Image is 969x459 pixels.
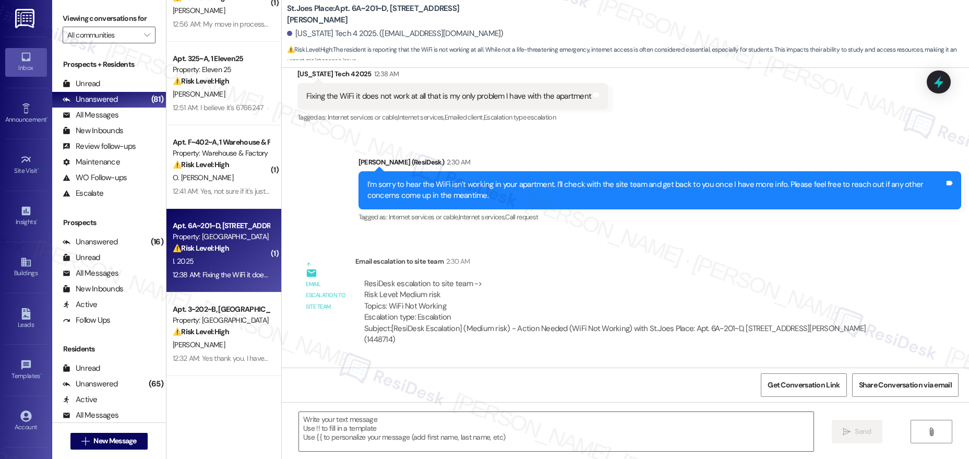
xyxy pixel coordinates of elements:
[173,6,225,15] span: [PERSON_NAME]
[306,279,346,312] div: Email escalation to site team
[70,433,148,450] button: New Message
[93,436,136,446] span: New Message
[63,268,118,279] div: All Messages
[367,179,944,202] div: I’m sorry to hear the WiFi isn’t working in your apartment. I’ll check with the site team and get...
[63,237,118,248] div: Unanswered
[5,151,47,179] a: Site Visit •
[173,173,233,182] span: O. [PERSON_NAME]
[287,44,969,67] span: : The resident is reporting that the WiFi is not working at all. While not a life-threatening eme...
[768,380,840,391] span: Get Conversation Link
[5,202,47,230] a: Insights •
[173,89,225,99] span: [PERSON_NAME]
[372,68,399,79] div: 12:38 AM
[459,213,505,221] span: Internet services ,
[761,373,846,397] button: Get Conversation Link
[173,19,627,29] div: 12:56 AM: My move in process wasn't a problem, I just don't have my roommates it's just me and on...
[364,278,891,323] div: ResiDesk escalation to site team -> Risk Level: Medium risk Topics: WiFi Not Working Escalation t...
[859,380,952,391] span: Share Conversation via email
[173,315,269,326] div: Property: [GEOGRAPHIC_DATA]
[444,256,470,267] div: 2:30 AM
[173,53,269,64] div: Apt. 325~A, 1 Eleven25
[81,437,89,445] i: 
[173,354,704,363] div: 12:32 AM: Yes thank you. I have seen them in my bathroom as well as the hot water heater closet (...
[144,31,150,39] i: 
[173,220,269,231] div: Apt. 6A~201~D, [STREET_ADDRESS][PERSON_NAME]
[173,231,269,242] div: Property: [GEOGRAPHIC_DATA]
[63,10,155,27] label: Viewing conversations for
[63,379,118,390] div: Unanswered
[173,160,229,169] strong: ⚠️ Risk Level: High
[484,113,556,122] span: Escalation type escalation
[389,213,459,221] span: Internet services or cable ,
[287,45,332,54] strong: ⚠️ Risk Level: High
[358,209,961,225] div: Tagged as:
[358,157,961,171] div: [PERSON_NAME] (ResiDesk)
[173,186,361,196] div: 12:41 AM: Yes, not sure if it's just my unit or if everything is down
[173,64,269,75] div: Property: Eleven 25
[173,327,229,336] strong: ⚠️ Risk Level: High
[5,356,47,384] a: Templates •
[5,253,47,281] a: Buildings
[843,428,851,436] i: 
[52,217,166,228] div: Prospects
[149,91,166,108] div: (81)
[40,371,42,378] span: •
[63,394,98,405] div: Active
[63,252,100,263] div: Unread
[173,256,194,266] span: I. 2025
[444,157,470,168] div: 2:30 AM
[832,420,882,443] button: Send
[852,373,959,397] button: Share Conversation via email
[173,103,264,112] div: 12:51 AM: I believe it's 6766247
[63,94,118,105] div: Unanswered
[15,9,37,28] img: ResiDesk Logo
[63,299,98,310] div: Active
[52,59,166,70] div: Prospects + Residents
[63,410,118,421] div: All Messages
[306,91,591,102] div: Fixing the WiFi it does not work at all that is my only problem I have with the apartment
[173,243,229,253] strong: ⚠️ Risk Level: High
[63,284,123,295] div: New Inbounds
[63,363,100,374] div: Unread
[36,217,38,224] span: •
[63,110,118,121] div: All Messages
[398,113,444,122] span: Internet services ,
[148,234,166,250] div: (16)
[38,166,39,173] span: •
[173,270,463,279] div: 12:38 AM: Fixing the WiFi it does not work at all that is my only problem I have with the apartment
[927,428,935,436] i: 
[63,125,123,136] div: New Inbounds
[173,76,229,86] strong: ⚠️ Risk Level: High
[52,344,166,355] div: Residents
[5,305,47,333] a: Leads
[5,48,47,76] a: Inbox
[63,188,103,199] div: Escalate
[63,315,111,326] div: Follow Ups
[67,27,139,43] input: All communities
[63,78,100,89] div: Unread
[63,172,127,183] div: WO Follow-ups
[63,141,136,152] div: Review follow-ups
[364,323,891,346] div: Subject: [ResiDesk Escalation] (Medium risk) - Action Needed (WiFi Not Working) with St.Joes Plac...
[445,113,484,122] span: Emailed client ,
[355,256,900,270] div: Email escalation to site team
[46,114,48,122] span: •
[173,137,269,148] div: Apt. F~402~A, 1 Warehouse & Factory
[297,68,608,83] div: [US_STATE] Tech 4 2025
[173,340,225,349] span: [PERSON_NAME]
[855,426,871,437] span: Send
[297,110,608,125] div: Tagged as:
[287,3,496,26] b: St.Joes Place: Apt. 6A~201~D, [STREET_ADDRESS][PERSON_NAME]
[146,376,166,392] div: (65)
[173,148,269,159] div: Property: Warehouse & Factory
[505,213,538,221] span: Call request
[328,113,398,122] span: Internet services or cable ,
[173,304,269,315] div: Apt. 3~202~B, [GEOGRAPHIC_DATA]
[287,28,504,39] div: [US_STATE] Tech 4 2025. ([EMAIL_ADDRESS][DOMAIN_NAME])
[63,157,120,168] div: Maintenance
[5,407,47,436] a: Account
